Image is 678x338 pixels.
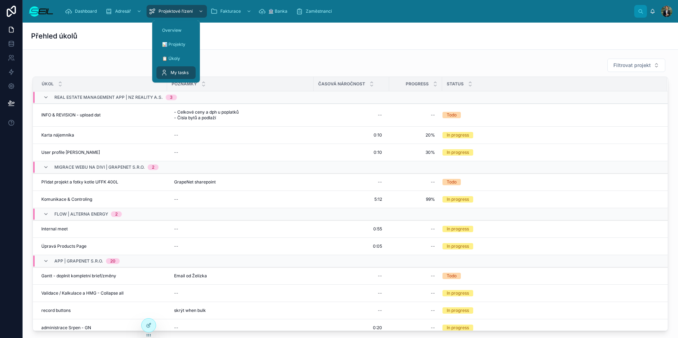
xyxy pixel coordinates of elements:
[152,164,154,170] div: 2
[41,308,71,313] span: record buttons
[174,132,178,138] div: --
[41,226,68,232] span: Internal meet
[373,243,382,249] span: 0:05
[393,270,438,282] a: --
[447,325,469,331] div: In progress
[306,8,332,14] span: Zaměstnanci
[294,5,337,18] a: Zaměstnanci
[59,4,634,19] div: scrollable content
[171,223,309,235] a: --
[318,176,385,188] a: --
[447,149,469,156] div: In progress
[174,308,206,313] span: skrýt when bulk
[208,5,255,18] a: Fakturace
[378,290,382,296] div: --
[442,196,659,203] a: In progress
[442,179,659,185] a: Todo
[393,109,438,121] a: --
[174,290,178,296] div: --
[396,197,435,202] span: 99%
[171,129,309,141] a: --
[75,8,97,14] span: Dashboard
[442,290,659,296] a: In progress
[393,176,438,188] a: --
[268,8,287,14] span: 🏦 Banka
[54,95,163,100] span: Real estate Management app | NZ Reality a.s.
[162,28,182,33] span: Overview
[393,322,438,333] a: --
[115,211,118,217] div: 2
[41,273,116,279] span: Gantt - doplnit kompletní brief/změny
[378,112,382,118] div: --
[431,325,435,331] div: --
[447,243,469,249] div: In progress
[406,81,429,87] span: Progress
[41,132,163,138] a: Karta nájemníka
[41,150,100,155] span: User profile [PERSON_NAME]
[54,258,103,264] span: App | GrapeNet s.r.o.
[318,241,385,252] a: 0:05
[447,226,469,232] div: In progress
[318,288,385,299] a: --
[431,112,435,118] div: --
[41,197,92,202] span: Komunikace & Controling
[174,109,282,121] span: - Celkové ceny a dph u poplatků - Čísla bytů a podlaží
[174,243,178,249] div: --
[171,107,309,123] a: - Celkové ceny a dph u poplatků - Čísla bytů a podlaží
[110,258,115,264] div: 20
[431,290,435,296] div: --
[318,129,385,141] a: 0:10
[256,5,292,18] a: 🏦 Banka
[318,305,385,316] a: --
[171,70,189,76] span: My tasks
[318,147,385,158] a: 0:10
[447,196,469,203] div: In progress
[393,194,438,205] a: 99%
[393,241,438,252] a: --
[174,325,178,331] div: --
[318,270,385,282] a: --
[171,270,309,282] a: Email od Želízka
[41,132,74,138] span: Karta nájemníka
[172,81,197,87] span: Poznámky
[171,176,309,188] a: GrapeNet sharepoint
[171,288,309,299] a: --
[162,42,185,47] span: 📊 Projekty
[442,325,659,331] a: In progress
[442,273,659,279] a: Todo
[156,24,196,37] a: Overview
[162,56,180,61] span: 📋 Úkoly
[41,290,124,296] span: Validace / Kalkulace a HMG - Collapse all
[431,273,435,279] div: --
[607,59,665,72] button: Select Button
[174,150,178,155] div: --
[442,243,659,249] a: In progress
[103,5,145,18] a: Adresář
[378,308,382,313] div: --
[54,164,145,170] span: Migrace webu na Divi | GrapeNet s.r.o.
[63,5,102,18] a: Dashboard
[378,273,382,279] div: --
[393,129,438,141] a: 20%
[156,66,196,79] a: My tasks
[442,112,659,118] a: Todo
[171,241,309,252] a: --
[41,226,163,232] a: Internal meet
[41,243,87,249] span: Úpravá Products Page
[447,132,469,138] div: In progress
[41,197,163,202] a: Komunikace & Controling
[41,308,163,313] a: record buttons
[41,150,163,155] a: User profile [PERSON_NAME]
[171,322,309,333] a: --
[174,197,178,202] div: --
[447,290,469,296] div: In progress
[318,194,385,205] a: 5:12
[442,149,659,156] a: In progress
[447,307,469,314] div: In progress
[318,81,365,87] span: Časová náročnost
[442,307,659,314] a: In progress
[431,243,435,249] div: --
[147,5,207,18] a: Projektové řízení
[393,288,438,299] a: --
[41,273,163,279] a: Gantt - doplnit kompletní brief/změny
